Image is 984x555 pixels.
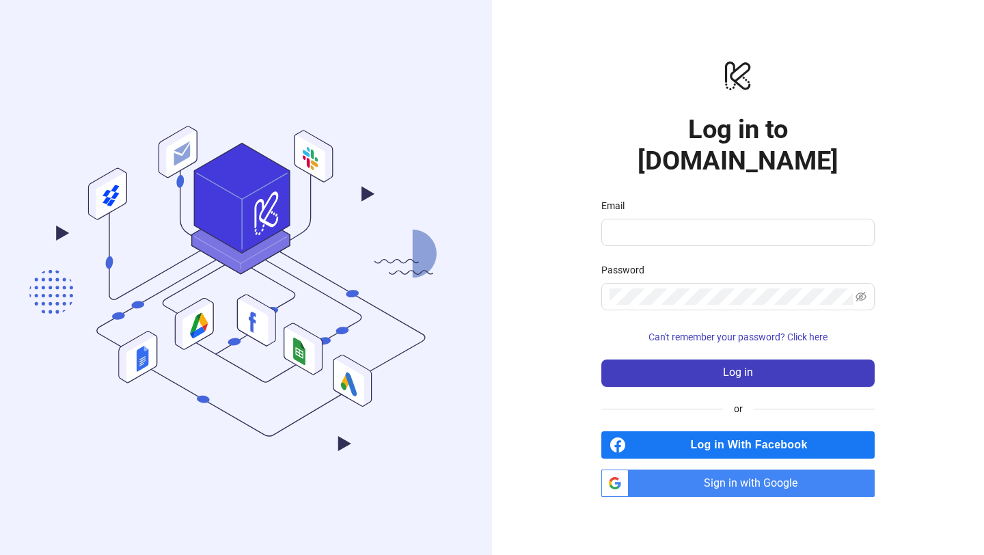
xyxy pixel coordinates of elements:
span: Log in [723,366,753,379]
span: or [723,401,754,416]
button: Can't remember your password? Click here [601,327,875,349]
span: Sign in with Google [634,470,875,497]
a: Log in With Facebook [601,431,875,459]
button: Log in [601,360,875,387]
span: Log in With Facebook [631,431,875,459]
input: Password [610,288,853,305]
label: Password [601,262,653,277]
span: Can't remember your password? Click here [648,331,828,342]
a: Sign in with Google [601,470,875,497]
a: Can't remember your password? Click here [601,331,875,342]
h1: Log in to [DOMAIN_NAME] [601,113,875,176]
input: Email [610,224,864,241]
label: Email [601,198,633,213]
span: eye-invisible [856,291,866,302]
